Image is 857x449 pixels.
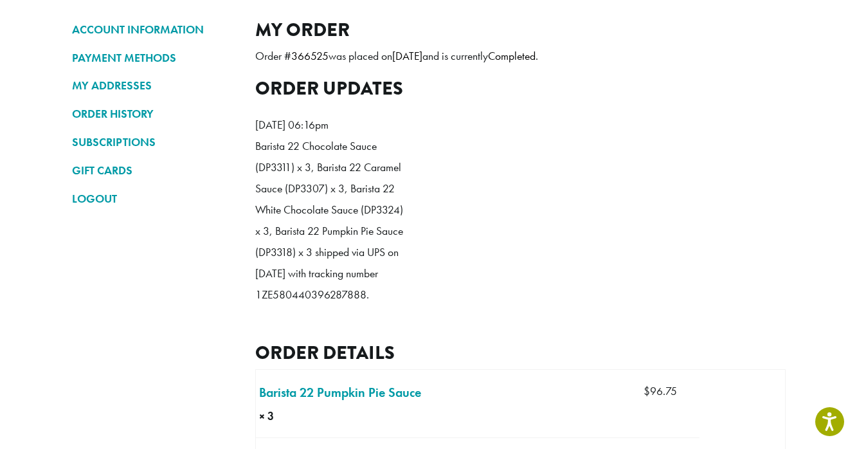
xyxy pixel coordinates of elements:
[255,46,786,67] p: Order # was placed on and is currently .
[72,103,236,125] a: ORDER HISTORY
[72,188,236,210] a: LOGOUT
[644,384,677,398] bdi: 96.75
[255,19,786,41] h2: My Order
[291,49,329,63] mark: 366525
[259,383,421,402] a: Barista 22 Pumpkin Pie Sauce
[488,49,536,63] mark: Completed
[644,384,650,398] span: $
[72,131,236,153] a: SUBSCRIPTIONS
[255,77,786,100] h2: Order updates
[392,49,422,63] mark: [DATE]
[255,136,403,306] p: Barista 22 Chocolate Sauce (DP3311) x 3, Barista 22 Caramel Sauce (DP3307) x 3, Barista 22 White ...
[72,47,236,69] a: PAYMENT METHODS
[259,408,315,425] strong: × 3
[255,342,786,364] h2: Order details
[72,160,236,181] a: GIFT CARDS
[72,75,236,96] a: MY ADDRESSES
[255,115,403,136] p: [DATE] 06:16pm
[72,19,236,41] a: ACCOUNT INFORMATION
